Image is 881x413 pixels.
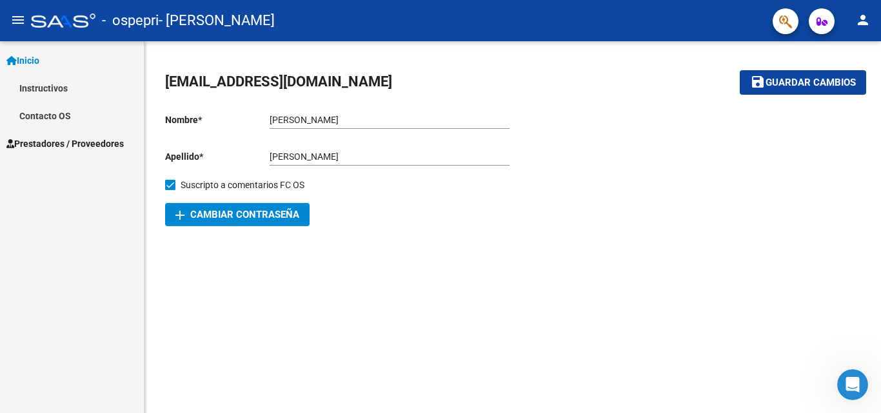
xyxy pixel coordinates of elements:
mat-icon: menu [10,12,26,28]
button: Guardar cambios [740,70,866,94]
span: Inicio [6,53,39,68]
p: Apellido [165,149,270,164]
p: Nombre [165,113,270,127]
span: [EMAIL_ADDRESS][DOMAIN_NAME] [165,73,392,90]
mat-icon: person [855,12,871,28]
span: Prestadores / Proveedores [6,137,124,151]
span: Suscripto a comentarios FC OS [181,177,304,193]
span: Guardar cambios [766,77,856,89]
mat-icon: add [172,207,188,223]
span: - [PERSON_NAME] [159,6,275,35]
iframe: Intercom live chat [837,369,868,400]
span: Cambiar Contraseña [175,209,299,220]
mat-icon: save [750,74,766,90]
button: Cambiar Contraseña [165,203,310,226]
span: - ospepri [102,6,159,35]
